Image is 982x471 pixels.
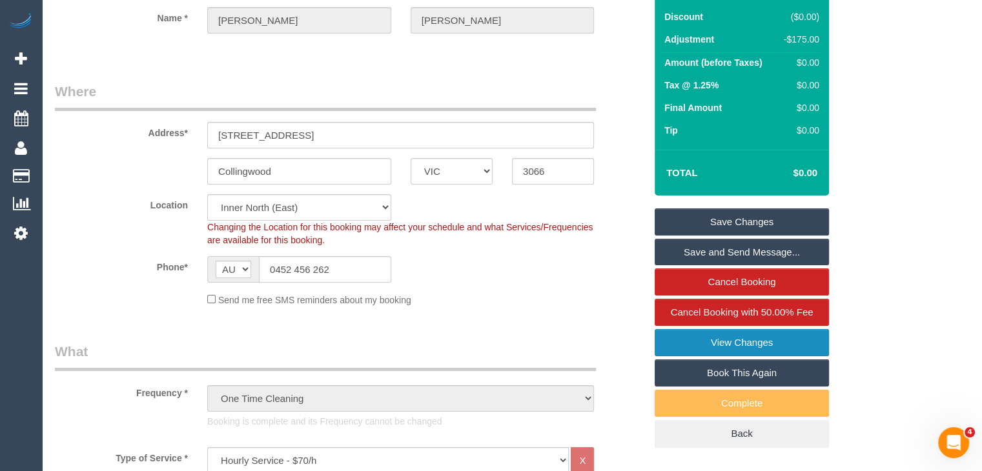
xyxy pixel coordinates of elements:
[664,101,722,114] label: Final Amount
[779,79,819,92] div: $0.00
[45,382,198,399] label: Frequency *
[779,124,819,137] div: $0.00
[779,101,819,114] div: $0.00
[664,10,703,23] label: Discount
[938,427,969,458] iframe: Intercom live chat
[45,256,198,274] label: Phone*
[655,299,829,326] a: Cancel Booking with 50.00% Fee
[655,420,829,447] a: Back
[218,295,411,305] span: Send me free SMS reminders about my booking
[55,82,596,111] legend: Where
[671,306,813,317] span: Cancel Booking with 50.00% Fee
[45,7,198,25] label: Name *
[45,122,198,139] label: Address*
[45,194,198,212] label: Location
[664,124,678,137] label: Tip
[664,56,762,69] label: Amount (before Taxes)
[779,33,819,46] div: -$175.00
[664,79,719,92] label: Tax @ 1.25%
[207,7,391,34] input: First Name*
[655,268,829,296] a: Cancel Booking
[259,256,391,283] input: Phone*
[655,239,829,266] a: Save and Send Message...
[207,415,594,428] p: Booking is complete and its Frequency cannot be changed
[779,56,819,69] div: $0.00
[965,427,975,437] span: 4
[411,7,595,34] input: Last Name*
[666,167,698,178] strong: Total
[512,158,594,185] input: Post Code*
[664,33,714,46] label: Adjustment
[655,208,829,235] a: Save Changes
[207,158,391,185] input: Suburb*
[779,10,819,23] div: ($0.00)
[755,168,817,179] h4: $0.00
[655,359,829,386] a: Book This Again
[207,222,593,245] span: Changing the Location for this booking may affect your schedule and what Services/Frequencies are...
[45,447,198,465] label: Type of Service *
[8,13,34,31] img: Automaid Logo
[655,329,829,356] a: View Changes
[55,342,596,371] legend: What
